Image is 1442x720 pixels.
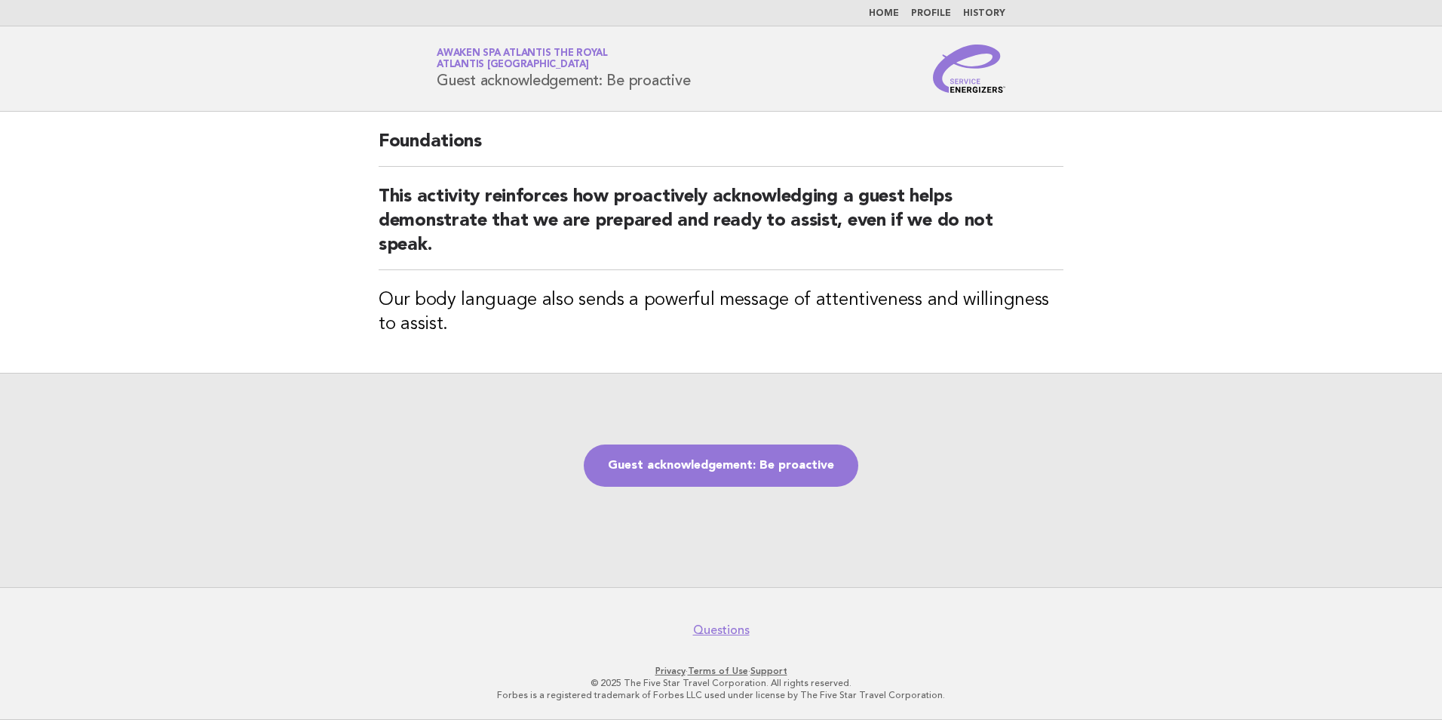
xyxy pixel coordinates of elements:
a: Support [750,666,787,676]
span: Atlantis [GEOGRAPHIC_DATA] [437,60,589,70]
a: History [963,9,1005,18]
a: Privacy [655,666,686,676]
h2: Foundations [379,130,1063,167]
h1: Guest acknowledgement: Be proactive [437,49,690,88]
p: Forbes is a registered trademark of Forbes LLC used under license by The Five Star Travel Corpora... [259,689,1183,701]
h2: This activity reinforces how proactively acknowledging a guest helps demonstrate that we are prep... [379,185,1063,270]
a: Terms of Use [688,666,748,676]
a: Home [869,9,899,18]
a: Guest acknowledgement: Be proactive [584,445,858,487]
a: Questions [693,623,750,638]
img: Service Energizers [933,45,1005,93]
p: © 2025 The Five Star Travel Corporation. All rights reserved. [259,677,1183,689]
h3: Our body language also sends a powerful message of attentiveness and willingness to assist. [379,288,1063,337]
a: Profile [911,9,951,18]
a: Awaken SPA Atlantis the RoyalAtlantis [GEOGRAPHIC_DATA] [437,48,608,69]
p: · · [259,665,1183,677]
